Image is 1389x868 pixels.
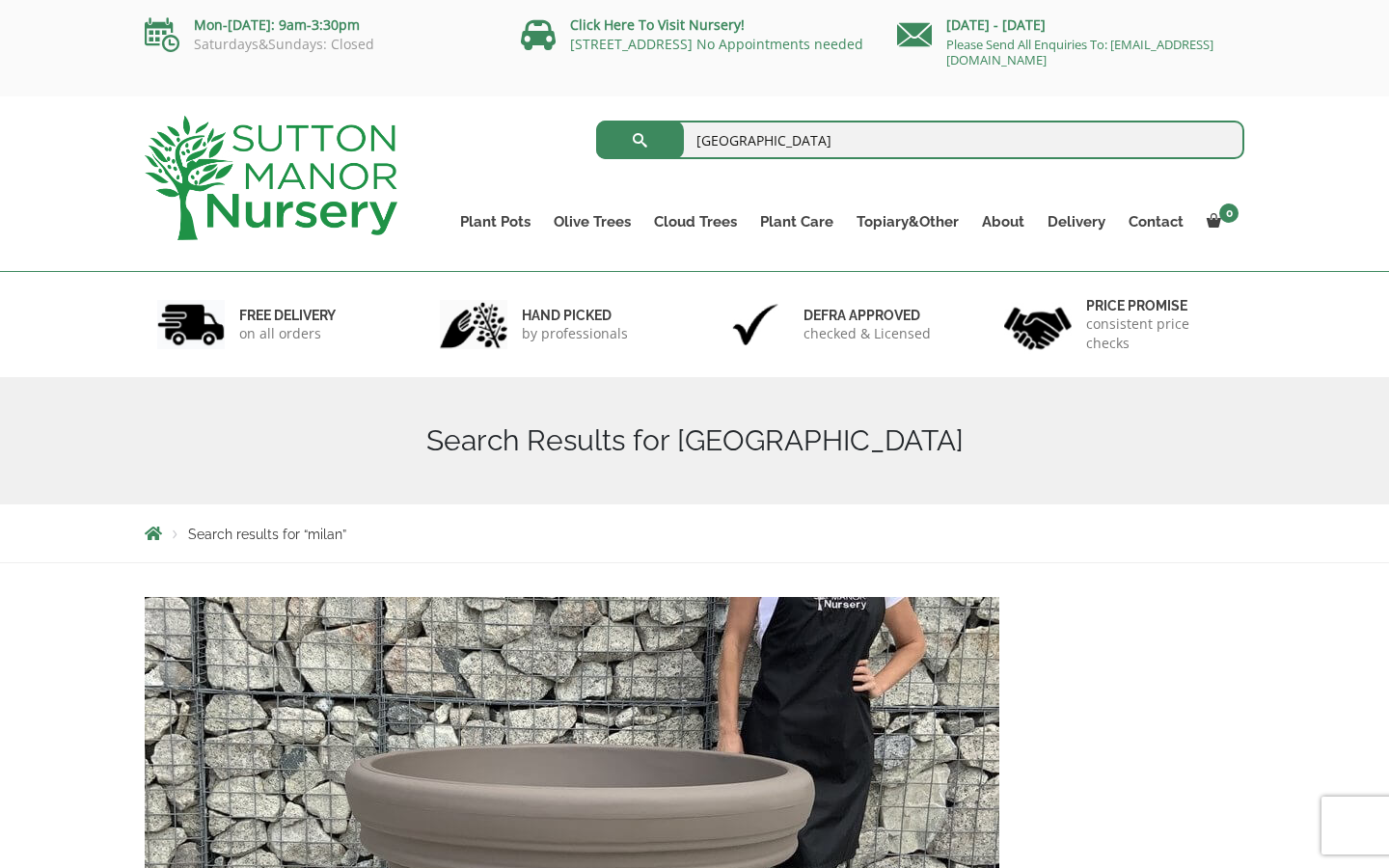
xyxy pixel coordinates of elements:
p: Mon-[DATE]: 9am-3:30pm [145,14,492,37]
nav: Breadcrumbs [145,526,1244,541]
p: consistent price checks [1086,314,1233,353]
a: 0 [1195,208,1244,235]
a: Olive Trees [542,208,642,235]
h6: Defra approved [803,307,931,324]
p: on all orders [239,324,336,343]
img: 2.jpg [440,300,507,349]
input: Search... [596,121,1245,159]
a: Delivery [1036,208,1117,235]
p: checked & Licensed [803,324,931,343]
img: 1.jpg [157,300,225,349]
span: Search results for “milan” [188,527,346,542]
p: Saturdays&Sundays: Closed [145,37,492,52]
a: The Milan Pot 100 Colour Clay (Resin) [145,794,999,812]
p: [DATE] - [DATE] [897,14,1244,37]
a: Plant Care [749,208,845,235]
img: logo [145,116,397,240]
h6: hand picked [522,307,628,324]
span: 0 [1219,203,1239,223]
img: 4.jpg [1004,295,1072,354]
a: Contact [1117,208,1195,235]
a: Plant Pots [449,208,542,235]
a: Topiary&Other [845,208,970,235]
h6: FREE DELIVERY [239,307,336,324]
a: Click Here To Visit Nursery! [570,15,745,34]
a: Please Send All Enquiries To: [EMAIL_ADDRESS][DOMAIN_NAME] [946,36,1213,68]
h1: Search Results for [GEOGRAPHIC_DATA] [145,423,1244,458]
a: About [970,208,1036,235]
a: Cloud Trees [642,208,749,235]
a: [STREET_ADDRESS] No Appointments needed [570,35,863,53]
p: by professionals [522,324,628,343]
h6: Price promise [1086,297,1233,314]
img: 3.jpg [722,300,789,349]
